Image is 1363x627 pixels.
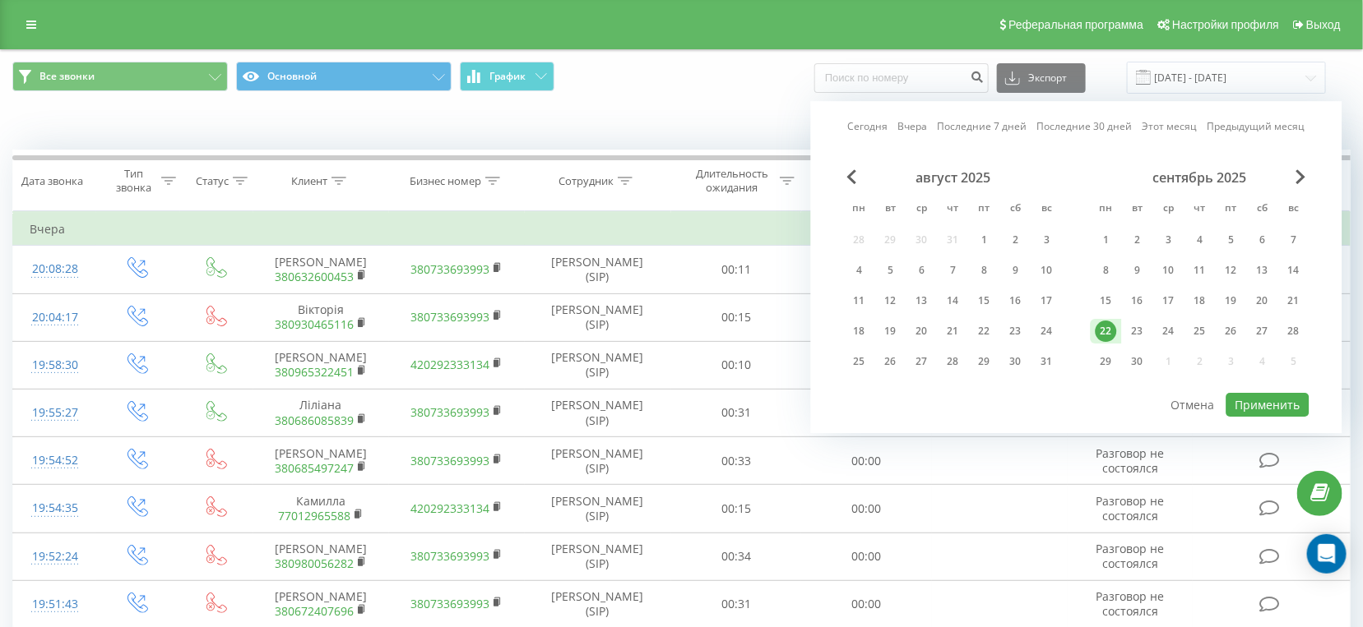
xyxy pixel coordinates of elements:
[30,302,80,334] div: 20:04:17
[1005,260,1027,281] div: 9
[844,288,875,313] div: пн 11 авг. 2025 г.
[844,349,875,374] div: пн 25 авг. 2025 г.
[275,603,354,619] a: 380672407696
[30,588,80,620] div: 19:51:43
[849,351,870,372] div: 25
[1096,493,1165,523] span: Разговор не состоялся
[1036,290,1058,311] div: 17
[671,341,802,389] td: 00:10
[1096,260,1117,281] div: 8
[1185,288,1216,313] div: чт 18 сент. 2025 г.
[1216,288,1247,313] div: пт 19 сент. 2025 г.
[1005,351,1027,372] div: 30
[1096,320,1117,342] div: 22
[21,174,83,188] div: Дата звонка
[236,62,452,91] button: Основной
[460,62,554,91] button: График
[969,258,1000,283] div: пт 8 авг. 2025 г.
[30,349,80,381] div: 19:58:30
[1208,119,1305,135] a: Предыдущий месяц
[1221,290,1242,311] div: 19
[1035,197,1059,222] abbr: воскресенье
[875,258,906,283] div: вт 5 авг. 2025 г.
[30,445,80,477] div: 19:54:52
[1189,290,1211,311] div: 18
[525,485,671,532] td: [PERSON_NAME] (SIP)
[911,290,933,311] div: 13
[898,119,928,135] a: Вчера
[911,260,933,281] div: 6
[801,437,932,485] td: 00:00
[1172,18,1279,31] span: Настройки профиля
[1219,197,1244,222] abbr: пятница
[410,174,481,188] div: Бизнес номер
[671,293,802,341] td: 00:15
[275,364,354,380] a: 380965322451
[1096,290,1117,311] div: 15
[1127,351,1148,372] div: 30
[1036,351,1058,372] div: 31
[943,320,964,342] div: 21
[13,213,1351,246] td: Вчера
[1091,288,1122,313] div: пн 15 сент. 2025 г.
[1122,228,1153,252] div: вт 2 сент. 2025 г.
[801,389,932,436] td: 00:52
[1000,228,1032,252] div: сб 2 авг. 2025 г.
[671,389,802,436] td: 00:31
[1278,228,1310,252] div: вс 7 сент. 2025 г.
[1188,197,1212,222] abbr: четверг
[875,349,906,374] div: вт 26 авг. 2025 г.
[30,397,80,429] div: 19:55:27
[879,197,903,222] abbr: вторник
[1185,228,1216,252] div: чт 4 сент. 2025 г.
[1005,229,1027,251] div: 2
[1127,290,1148,311] div: 16
[1127,320,1148,342] div: 23
[1122,288,1153,313] div: вт 16 сент. 2025 г.
[801,293,932,341] td: 00:00
[943,260,964,281] div: 7
[906,288,938,313] div: ср 13 авг. 2025 г.
[1036,229,1058,251] div: 3
[1185,319,1216,343] div: чт 25 сент. 2025 г.
[875,288,906,313] div: вт 12 авг. 2025 г.
[1127,229,1148,251] div: 2
[847,169,857,184] span: Previous Month
[801,532,932,580] td: 00:00
[39,70,95,83] span: Все звонки
[559,174,614,188] div: Сотрудник
[1226,393,1310,417] button: Применить
[844,169,1063,186] div: август 2025
[880,260,902,281] div: 5
[938,258,969,283] div: чт 7 авг. 2025 г.
[410,453,489,468] a: 380733693993
[1221,229,1242,251] div: 5
[1247,228,1278,252] div: сб 6 сент. 2025 г.
[1036,320,1058,342] div: 24
[801,341,932,389] td: 00:59
[875,319,906,343] div: вт 19 авг. 2025 г.
[525,341,671,389] td: [PERSON_NAME] (SIP)
[1157,197,1181,222] abbr: среда
[847,197,872,222] abbr: понедельник
[801,485,932,532] td: 00:00
[1250,197,1275,222] abbr: суббота
[410,500,489,516] a: 420292333134
[997,63,1086,93] button: Экспорт
[1252,320,1273,342] div: 27
[1221,320,1242,342] div: 26
[1000,288,1032,313] div: сб 16 авг. 2025 г.
[253,341,389,389] td: [PERSON_NAME]
[849,320,870,342] div: 18
[1094,197,1119,222] abbr: понедельник
[1161,393,1223,417] button: Отмена
[814,63,989,93] input: Поиск по номеру
[410,357,489,372] a: 420292333134
[1158,320,1180,342] div: 24
[906,258,938,283] div: ср 6 авг. 2025 г.
[1247,258,1278,283] div: сб 13 сент. 2025 г.
[974,260,995,281] div: 8
[849,260,870,281] div: 4
[1221,260,1242,281] div: 12
[1252,260,1273,281] div: 13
